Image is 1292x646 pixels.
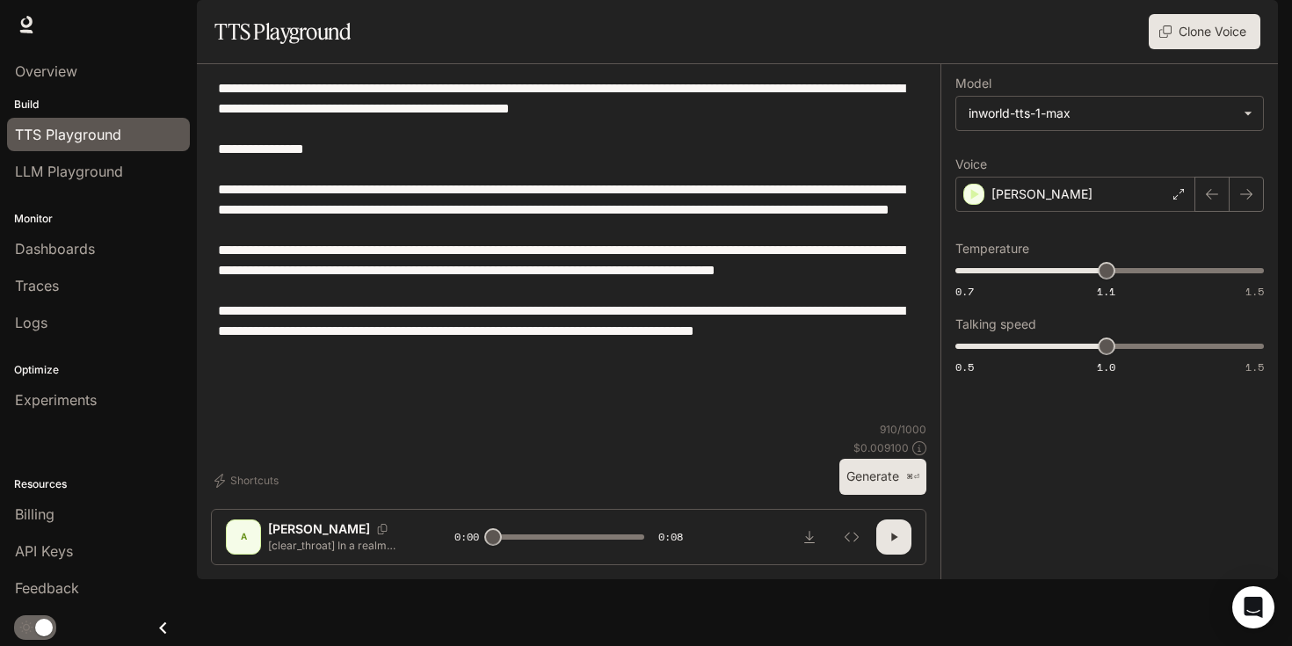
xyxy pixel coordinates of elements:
[956,97,1263,130] div: inworld-tts-1-max
[1097,359,1115,374] span: 1.0
[955,359,974,374] span: 0.5
[792,519,827,555] button: Download audio
[370,524,395,534] button: Copy Voice ID
[955,77,991,90] p: Model
[454,528,479,546] span: 0:00
[839,459,926,495] button: Generate⌘⏎
[991,185,1092,203] p: [PERSON_NAME]
[1245,359,1264,374] span: 1.5
[906,472,919,483] p: ⌘⏎
[955,243,1029,255] p: Temperature
[834,519,869,555] button: Inspect
[955,318,1036,330] p: Talking speed
[268,538,412,553] p: [clear_throat] In a realm where magic flows like rivers and dragons soar through crimson skies, a...
[658,528,683,546] span: 0:08
[955,158,987,171] p: Voice
[880,422,926,437] p: 910 / 1000
[969,105,1235,122] div: inworld-tts-1-max
[1149,14,1260,49] button: Clone Voice
[1232,586,1274,628] div: Open Intercom Messenger
[229,523,258,551] div: A
[214,14,351,49] h1: TTS Playground
[853,440,909,455] p: $ 0.009100
[211,467,286,495] button: Shortcuts
[1097,284,1115,299] span: 1.1
[955,284,974,299] span: 0.7
[268,520,370,538] p: [PERSON_NAME]
[1245,284,1264,299] span: 1.5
